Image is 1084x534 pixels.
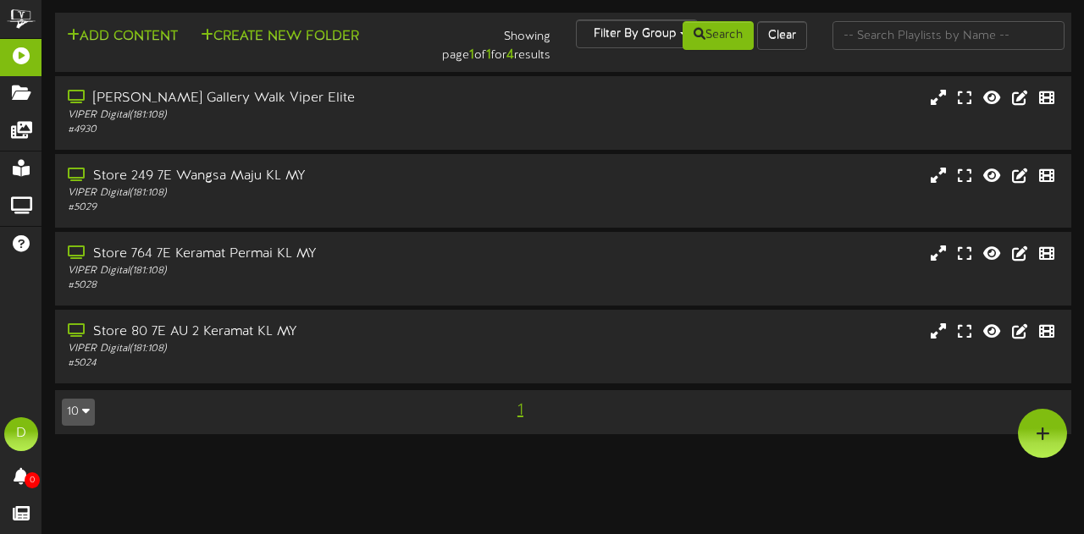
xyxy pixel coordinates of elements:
div: Store 249 7E Wangsa Maju KL MY [68,167,466,186]
strong: 1 [486,47,491,63]
strong: 1 [469,47,474,63]
button: 10 [62,399,95,426]
div: # 5024 [68,356,466,371]
strong: 4 [506,47,514,63]
div: # 5029 [68,201,466,215]
div: [PERSON_NAME] Gallery Walk Viper Elite [68,89,466,108]
button: Filter By Group [576,19,698,48]
div: Store 764 7E Keramat Permai KL MY [68,245,466,264]
div: D [4,417,38,451]
button: Search [683,21,754,50]
input: -- Search Playlists by Name -- [832,21,1065,50]
div: VIPER Digital ( 181:108 ) [68,186,466,201]
div: Showing page of for results [392,19,563,65]
button: Create New Folder [196,26,364,47]
div: VIPER Digital ( 181:108 ) [68,108,466,123]
button: Add Content [62,26,183,47]
span: 1 [513,401,528,420]
div: VIPER Digital ( 181:108 ) [68,264,466,278]
span: 0 [25,472,40,488]
button: Clear [757,21,807,50]
div: Store 80 7E AU 2 Keramat KL MY [68,322,466,342]
div: # 4930 [68,123,466,137]
div: # 5028 [68,278,466,293]
div: VIPER Digital ( 181:108 ) [68,342,466,356]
